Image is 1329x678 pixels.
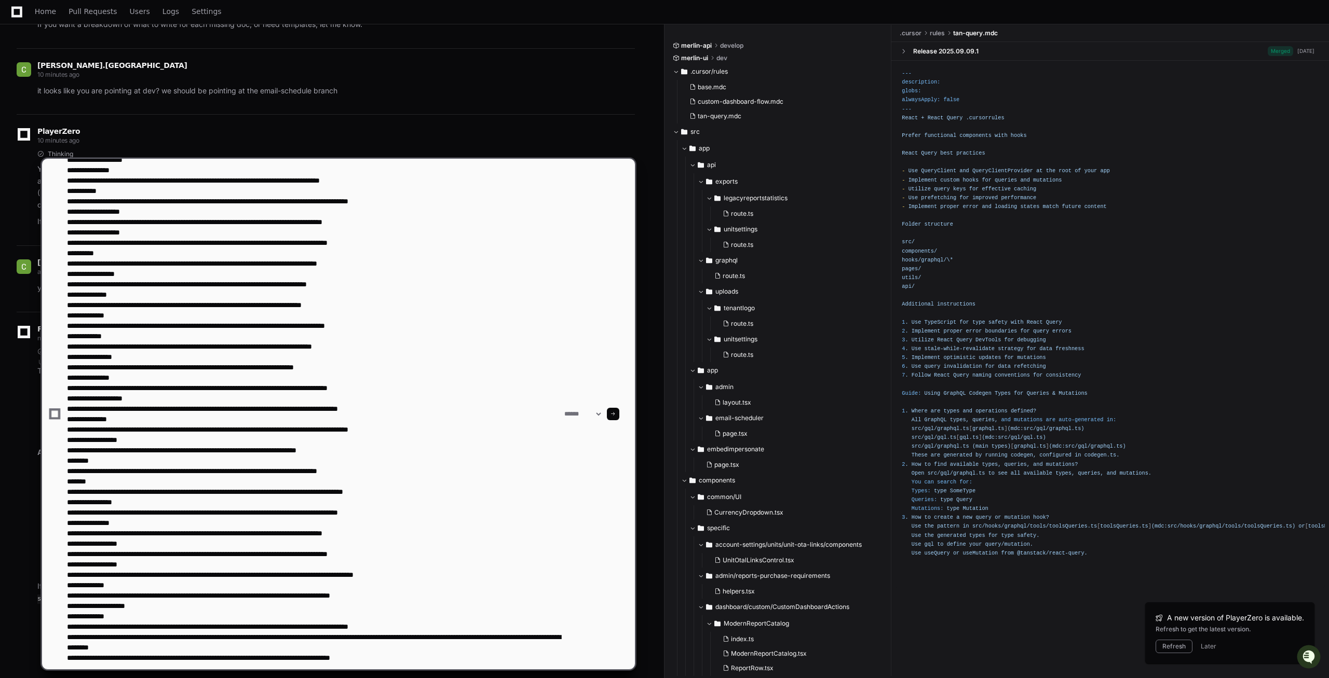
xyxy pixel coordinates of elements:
[921,115,924,121] span: +
[17,62,31,77] img: ACg8ocIMhgArYgx6ZSQUNXU5thzs6UsPf9rb_9nFAWwzqr8JC4dkNA=s96-c
[698,112,741,120] span: tan-query.mdc
[947,115,963,121] span: Query
[902,69,1319,584] div: [ ] [ ] [ ] [ ] [ ]
[10,77,29,96] img: 1756235613930-3d25f9e4-fa56-45dd-b3ad-e072dfbd1548
[681,126,687,138] svg: Directory
[900,29,921,37] span: .cursor
[37,61,187,70] span: [PERSON_NAME].[GEOGRAPHIC_DATA]
[37,19,635,31] p: If you want a breakdown of what to write for each missing doc, or need templates, let me know.
[1156,625,1304,633] div: Refresh to get the latest version.
[995,132,1008,139] span: with
[681,41,712,50] span: merlin-api
[681,65,687,78] svg: Directory
[902,79,940,85] span: description:
[177,80,189,93] button: Start new chat
[35,77,170,88] div: Start new chat
[716,54,727,62] span: dev
[37,136,79,144] span: 10 minutes ago
[35,8,56,15] span: Home
[953,29,998,37] span: tan-query.mdc
[192,8,221,15] span: Settings
[681,54,708,62] span: merlin-ui
[681,140,884,157] button: app
[902,106,911,112] span: ---
[35,88,151,96] div: We're offline, but we'll be back soon!
[902,96,940,103] span: alwaysApply:
[698,98,783,106] span: custom-dashboard-flow.mdc
[685,94,877,109] button: custom-dashboard-flow.mdc
[685,80,877,94] button: base.mdc
[966,115,1005,121] span: .cursorrules
[698,83,726,91] span: base.mdc
[685,109,877,123] button: tan-query.mdc
[103,109,126,117] span: Pylon
[690,128,700,136] span: src
[162,8,179,15] span: Logs
[959,132,992,139] span: components
[690,67,728,76] span: .cursor/rules
[924,132,956,139] span: functional
[913,47,979,56] div: Release 2025.09.09.1
[673,63,884,80] button: .cursor/rules
[1167,613,1304,623] span: A new version of PlayerZero is available.
[37,85,635,97] p: it looks like you are pointing at dev? we should be pointing at the email-schedule branch
[930,29,945,37] span: rules
[1296,644,1324,672] iframe: Open customer support
[1268,46,1293,56] span: Merged
[943,96,959,103] span: false
[720,41,743,50] span: develop
[673,123,884,140] button: src
[902,88,921,94] span: globs:
[37,128,80,134] span: PlayerZero
[1156,640,1192,653] button: Refresh
[928,115,944,121] span: React
[902,132,921,139] span: Prefer
[37,71,79,78] span: 10 minutes ago
[10,41,189,58] div: Welcome
[1297,47,1314,55] div: [DATE]
[902,115,918,121] span: React
[1011,132,1027,139] span: hooks
[69,8,117,15] span: Pull Requests
[902,70,911,76] span: ---
[130,8,150,15] span: Users
[1201,642,1216,651] button: Later
[10,10,31,31] img: PlayerZero
[73,108,126,117] a: Powered byPylon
